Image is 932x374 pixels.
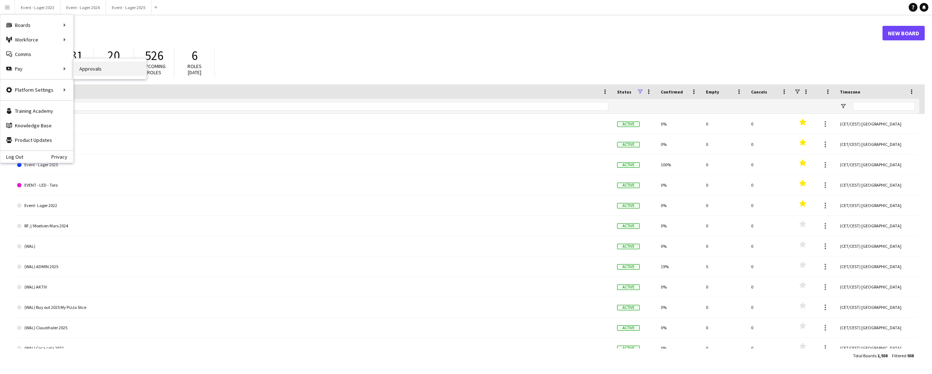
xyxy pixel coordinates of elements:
[747,236,792,256] div: 0
[0,154,23,160] a: Log Out
[656,338,702,358] div: 0%
[0,133,73,147] a: Product Updates
[702,175,747,195] div: 0
[191,48,198,64] span: 6
[617,325,640,331] span: Active
[747,297,792,317] div: 0
[0,104,73,118] a: Training Academy
[17,277,608,297] a: (WAL) AKTIV
[656,277,702,297] div: 0%
[187,63,202,76] span: Roles [DATE]
[617,285,640,290] span: Active
[0,83,73,97] div: Platform Settings
[751,89,767,95] span: Cancels
[617,183,640,188] span: Active
[702,114,747,134] div: 0
[17,216,608,236] a: RF // Moelven Mars 2024
[661,89,683,95] span: Confirmed
[17,318,608,338] a: (WAL) Clausthaler 2025
[17,175,608,195] a: EVENT - LED - Toro
[853,353,876,358] span: Total Boards
[892,353,906,358] span: Filtered
[17,134,608,155] a: Event - Lager 2024
[15,0,60,15] button: Event - Lager 2023
[656,114,702,134] div: 0%
[13,28,882,39] h1: Boards
[702,216,747,236] div: 0
[702,134,747,154] div: 0
[656,297,702,317] div: 0%
[617,162,640,168] span: Active
[702,155,747,175] div: 0
[60,0,106,15] button: Event - Lager 2024
[0,118,73,133] a: Knowledge Base
[706,89,719,95] span: Empty
[656,134,702,154] div: 0%
[836,338,919,358] div: (CET/CEST) [GEOGRAPHIC_DATA]
[840,89,860,95] span: Timezone
[840,103,846,110] button: Open Filter Menu
[836,195,919,215] div: (CET/CEST) [GEOGRAPHIC_DATA]
[617,264,640,270] span: Active
[17,338,608,358] a: (WAL) Coca cola 2022
[17,236,608,256] a: (WAL)
[836,155,919,175] div: (CET/CEST) [GEOGRAPHIC_DATA]
[145,48,163,64] span: 526
[836,236,919,256] div: (CET/CEST) [GEOGRAPHIC_DATA]
[702,277,747,297] div: 0
[747,155,792,175] div: 0
[17,155,608,175] a: Event - Lager 2025
[617,305,640,310] span: Active
[617,223,640,229] span: Active
[836,134,919,154] div: (CET/CEST) [GEOGRAPHIC_DATA]
[0,32,73,47] div: Workforce
[747,134,792,154] div: 0
[106,0,151,15] button: Event - Lager 2025
[892,349,914,363] div: :
[702,318,747,338] div: 0
[617,203,640,208] span: Active
[702,297,747,317] div: 0
[702,256,747,276] div: 5
[836,318,919,338] div: (CET/CEST) [GEOGRAPHIC_DATA]
[836,175,919,195] div: (CET/CEST) [GEOGRAPHIC_DATA]
[617,346,640,351] span: Active
[17,297,608,318] a: (WAL) Buy out 2025 My Pizza Slice
[656,236,702,256] div: 0%
[882,26,925,40] a: New Board
[747,256,792,276] div: 0
[51,154,73,160] a: Privacy
[702,195,747,215] div: 0
[836,114,919,134] div: (CET/CEST) [GEOGRAPHIC_DATA]
[17,195,608,216] a: Event- Lager 2022
[702,236,747,256] div: 0
[617,89,631,95] span: Status
[74,61,146,76] a: Approvals
[747,318,792,338] div: 0
[747,338,792,358] div: 0
[0,18,73,32] div: Boards
[17,256,608,277] a: (WAL) ADMIN 2025
[747,114,792,134] div: 0
[656,216,702,236] div: 0%
[17,114,608,134] a: Event - Lager 2023
[617,244,640,249] span: Active
[656,195,702,215] div: 0%
[656,318,702,338] div: 0%
[0,47,73,61] a: Comms
[907,353,914,358] span: 938
[877,353,888,358] span: 1,938
[617,122,640,127] span: Active
[142,63,166,76] span: Upcoming roles
[853,102,915,111] input: Timezone Filter Input
[656,175,702,195] div: 0%
[656,155,702,175] div: 100%
[0,61,73,76] div: Pay
[702,338,747,358] div: 0
[617,142,640,147] span: Active
[747,195,792,215] div: 0
[836,277,919,297] div: (CET/CEST) [GEOGRAPHIC_DATA]
[836,256,919,276] div: (CET/CEST) [GEOGRAPHIC_DATA]
[30,102,608,111] input: Board name Filter Input
[747,216,792,236] div: 0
